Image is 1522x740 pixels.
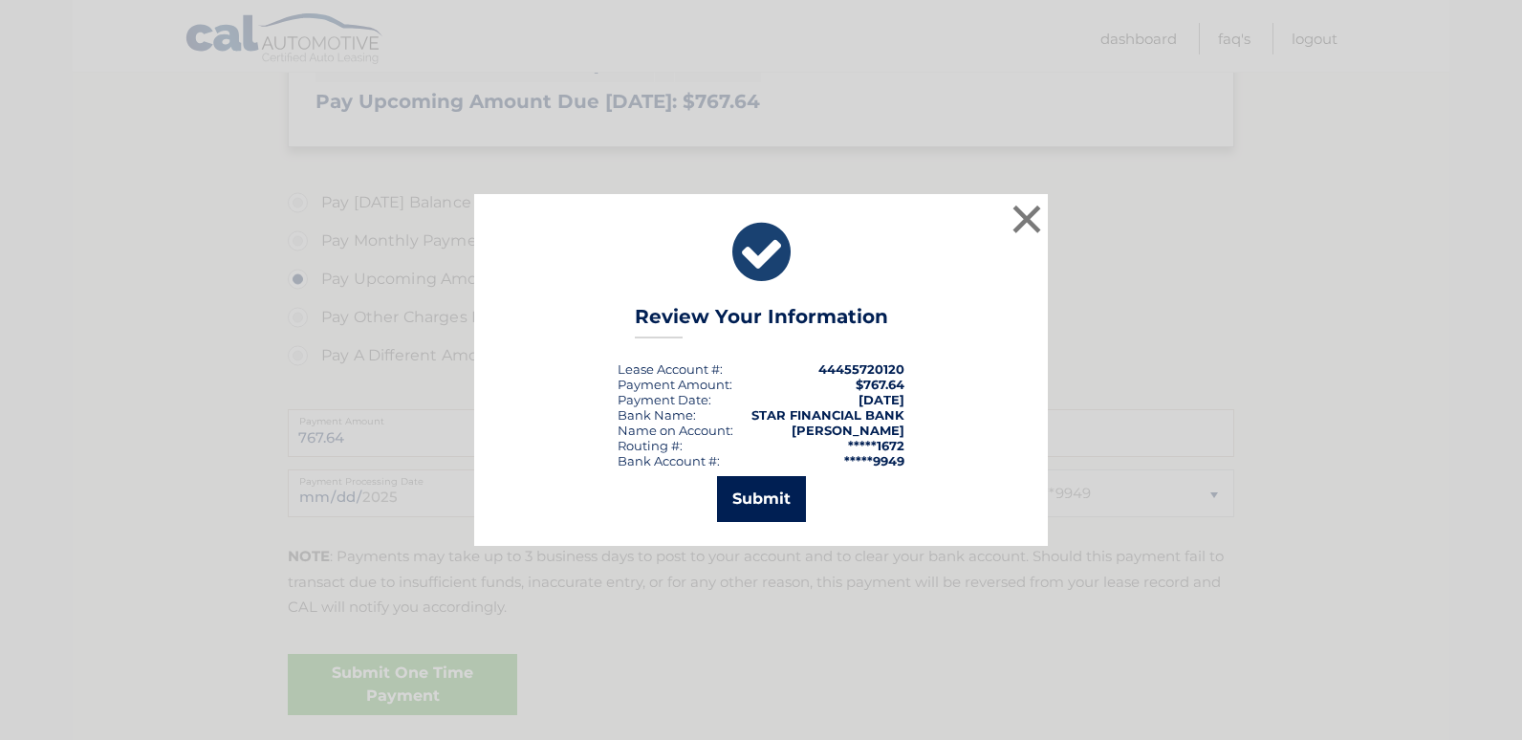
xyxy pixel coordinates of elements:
[618,453,720,468] div: Bank Account #:
[635,305,888,338] h3: Review Your Information
[818,361,904,377] strong: 44455720120
[618,361,723,377] div: Lease Account #:
[618,392,708,407] span: Payment Date
[792,423,904,438] strong: [PERSON_NAME]
[1008,200,1046,238] button: ×
[856,377,904,392] span: $767.64
[859,392,904,407] span: [DATE]
[618,438,683,453] div: Routing #:
[618,423,733,438] div: Name on Account:
[618,377,732,392] div: Payment Amount:
[618,392,711,407] div: :
[751,407,904,423] strong: STAR FINANCIAL BANK
[717,476,806,522] button: Submit
[618,407,696,423] div: Bank Name:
